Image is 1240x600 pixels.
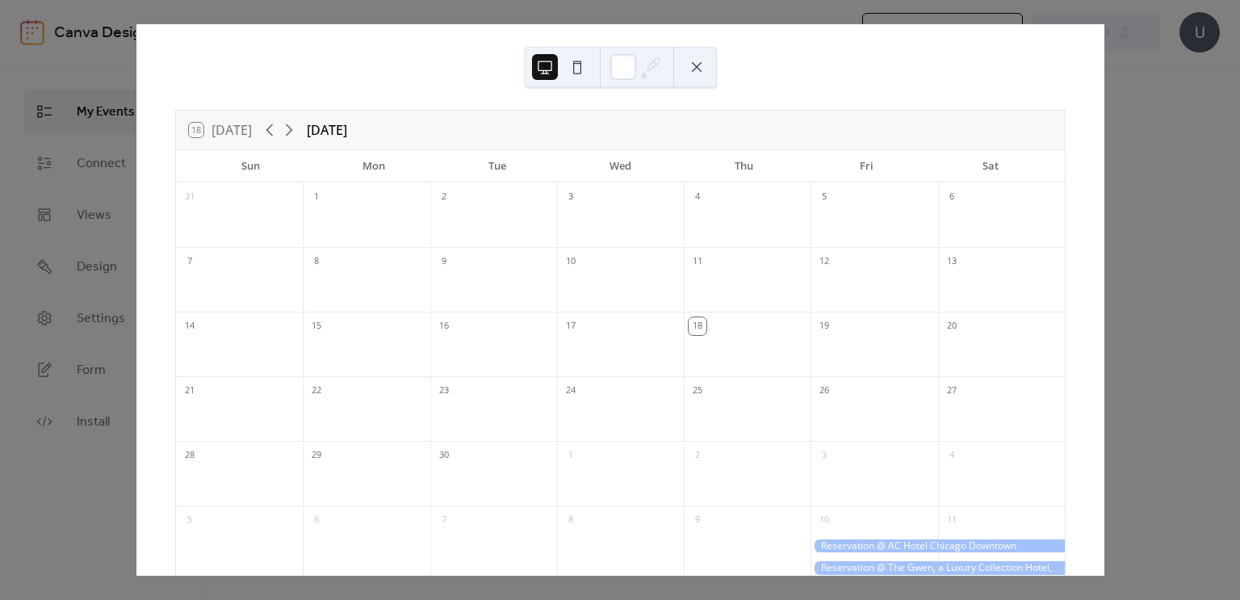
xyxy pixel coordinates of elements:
[562,188,580,206] div: 3
[811,539,1065,553] div: Reservation @ AC Hotel Chicago Downtown
[943,317,961,335] div: 20
[815,382,833,400] div: 26
[435,150,559,183] div: Tue
[943,511,961,529] div: 11
[815,447,833,464] div: 3
[943,382,961,400] div: 27
[181,382,199,400] div: 21
[689,253,706,271] div: 11
[562,382,580,400] div: 24
[181,511,199,529] div: 5
[559,150,682,183] div: Wed
[435,188,453,206] div: 2
[689,188,706,206] div: 4
[811,561,1065,575] div: Reservation @ The Gwen, a Luxury Collection Hotel, Michigan Avenue Chicago
[943,447,961,464] div: 4
[181,317,199,335] div: 14
[435,317,453,335] div: 16
[562,253,580,271] div: 10
[308,317,325,335] div: 15
[308,447,325,464] div: 29
[562,317,580,335] div: 17
[689,317,706,335] div: 18
[308,188,325,206] div: 1
[435,382,453,400] div: 23
[689,447,706,464] div: 2
[307,120,347,140] div: [DATE]
[308,253,325,271] div: 8
[435,447,453,464] div: 30
[943,188,961,206] div: 6
[181,253,199,271] div: 7
[189,150,312,183] div: Sun
[181,188,199,206] div: 31
[308,382,325,400] div: 22
[181,447,199,464] div: 28
[943,253,961,271] div: 13
[562,447,580,464] div: 1
[689,511,706,529] div: 9
[308,511,325,529] div: 6
[689,382,706,400] div: 25
[815,511,833,529] div: 10
[312,150,436,183] div: Mon
[435,511,453,529] div: 7
[682,150,806,183] div: Thu
[806,150,929,183] div: Fri
[435,253,453,271] div: 9
[928,150,1052,183] div: Sat
[562,511,580,529] div: 8
[815,253,833,271] div: 12
[815,188,833,206] div: 5
[815,317,833,335] div: 19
